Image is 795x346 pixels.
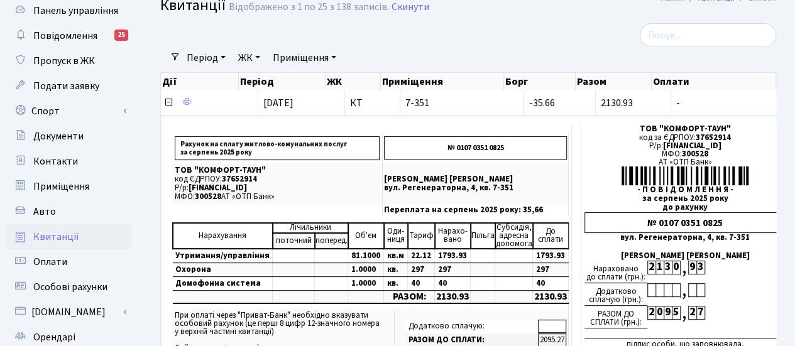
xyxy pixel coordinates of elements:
div: , [680,306,688,320]
td: поперед. [315,233,348,249]
div: 9 [688,261,696,274]
td: Лічильники [273,223,348,233]
a: Приміщення [6,174,132,199]
td: кв.м [384,249,408,263]
span: Авто [33,205,56,219]
span: 300528 [195,191,221,202]
td: Об'єм [348,223,384,249]
a: Контакти [6,149,132,174]
td: Утримання/управління [173,249,273,263]
div: , [680,261,688,275]
p: Рахунок на сплату житлово-комунальних послуг за серпень 2025 року [175,136,380,160]
div: вул. Регенераторна, 4, кв. 7-351 [584,234,786,242]
div: Додатково сплачую (грн.): [584,283,647,306]
div: 0 [672,261,680,274]
a: Повідомлення25 [6,23,132,48]
td: Додатково сплачую: [406,320,537,333]
a: Оплати [6,249,132,274]
span: Пропуск в ЖК [33,54,95,68]
div: 2 [647,261,655,274]
a: Період [182,47,231,68]
td: 1.0000 [348,262,384,276]
span: КТ [350,98,395,108]
div: РАЗОМ ДО СПЛАТИ (грн.): [584,306,647,328]
div: МФО: [584,150,786,158]
td: поточний [273,233,315,249]
td: Пільга [471,223,495,249]
div: до рахунку [584,203,786,212]
td: кв. [384,276,408,290]
th: Борг [504,73,576,90]
span: 37652914 [696,132,731,143]
div: Нараховано до сплати (грн.): [584,261,647,283]
td: Тариф [408,223,435,249]
td: 40 [533,276,569,290]
p: код ЄДРПОУ: [175,175,380,183]
span: [FINANCIAL_ID] [663,140,721,151]
div: 0 [655,306,664,320]
div: 9 [664,306,672,320]
div: [PERSON_NAME] [PERSON_NAME] [584,252,786,260]
th: ЖК [326,73,381,90]
td: 297 [435,262,471,276]
span: Повідомлення [33,29,97,43]
td: Субсидія, адресна допомога [495,223,533,249]
div: 1 [655,261,664,274]
a: Документи [6,124,132,149]
td: До cплати [533,223,569,249]
p: № 0107 0351 0825 [384,136,567,159]
a: Подати заявку [6,73,132,99]
input: Пошук... [640,23,776,47]
th: Дії [161,73,239,90]
td: 40 [435,276,471,290]
span: [FINANCIAL_ID] [189,182,247,193]
span: Панель управління [33,4,118,18]
p: Переплата на серпень 2025 року: 35,66 [384,206,567,214]
div: Р/р: [584,142,786,150]
a: Приміщення [268,47,341,68]
div: 25 [114,30,128,41]
p: вул. Регенераторна, 4, кв. 7-351 [384,184,567,192]
th: Період [239,73,325,90]
a: Спорт [6,99,132,124]
td: 1.0000 [348,276,384,290]
div: № 0107 0351 0825 [584,212,786,233]
p: [PERSON_NAME] [PERSON_NAME] [384,175,567,183]
div: 2 [688,306,696,320]
td: 40 [408,276,435,290]
div: 3 [696,261,705,274]
span: [DATE] [263,96,293,110]
span: 37652914 [222,173,257,185]
span: -35.66 [529,96,554,110]
div: - П О В І Д О М Л Е Н Н Я - [584,186,786,194]
p: ТОВ "КОМФОРТ-ТАУН" [175,166,380,175]
a: Авто [6,199,132,224]
div: Відображено з 1 по 25 з 138 записів. [229,1,389,13]
div: , [680,283,688,298]
th: Разом [576,73,651,90]
div: 7 [696,306,705,320]
td: кв. [384,262,408,276]
th: Приміщення [381,73,504,90]
td: Оди- ниця [384,223,408,249]
span: 300528 [682,148,708,159]
a: ЖК [233,47,265,68]
td: 2130.93 [533,290,569,303]
th: Оплати [652,73,776,90]
span: Контакти [33,154,78,168]
td: 1793.93 [435,249,471,263]
div: за серпень 2025 року [584,195,786,203]
td: 1793.93 [533,249,569,263]
span: - [676,98,790,108]
span: Оплати [33,255,67,269]
span: 2130.93 [601,96,633,110]
td: 2130.93 [435,290,471,303]
a: [DOMAIN_NAME] [6,300,132,325]
span: Подати заявку [33,79,99,93]
p: Р/р: [175,184,380,192]
div: 5 [672,306,680,320]
a: Квитанції [6,224,132,249]
div: код за ЄДРПОУ: [584,134,786,142]
a: Скинути [392,1,429,13]
span: Особові рахунки [33,280,107,294]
